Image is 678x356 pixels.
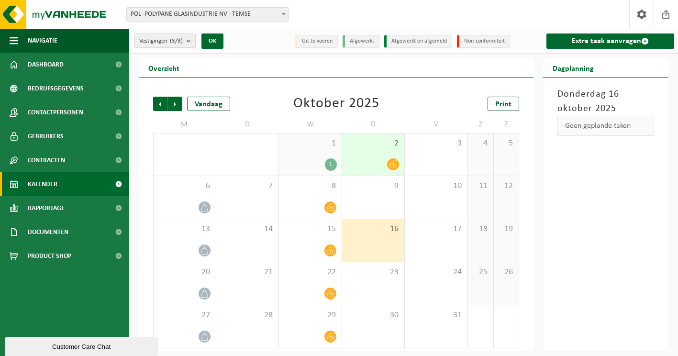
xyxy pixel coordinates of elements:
td: D [216,116,279,133]
iframe: chat widget [5,335,160,356]
td: Z [468,116,494,133]
span: 17 [410,224,463,234]
td: Z [494,116,520,133]
td: M [153,116,216,133]
span: Contracten [28,148,65,172]
div: Vandaag [187,97,230,111]
h3: Donderdag 16 oktober 2025 [557,87,654,116]
span: 12 [499,181,514,191]
span: Vorige [153,97,167,111]
span: 10 [410,181,463,191]
span: 26 [499,267,514,278]
h2: Overzicht [139,58,189,77]
span: 7 [221,181,274,191]
span: Bedrijfsgegevens [28,77,84,100]
count: (3/3) [170,38,183,44]
span: 11 [473,181,489,191]
span: 24 [410,267,463,278]
span: 2 [347,138,400,149]
span: 19 [499,224,514,234]
span: 1 [284,138,337,149]
span: 18 [473,224,489,234]
button: OK [201,33,223,49]
li: Uit te voeren [295,35,338,48]
span: 25 [473,267,489,278]
a: Extra taak aanvragen [546,33,674,49]
span: 16 [347,224,400,234]
span: Volgende [168,97,182,111]
span: 14 [221,224,274,234]
span: 30 [347,310,400,321]
span: 23 [347,267,400,278]
span: Gebruikers [28,124,64,148]
td: W [279,116,342,133]
div: Oktober 2025 [293,97,379,111]
td: V [405,116,468,133]
span: Documenten [28,220,68,244]
span: 15 [284,224,337,234]
h2: Dagplanning [543,58,603,77]
span: Vestigingen [139,34,183,48]
span: POL -POLYPANE GLASINDUSTRIE NV - TEMSE [126,7,289,22]
span: 29 [284,310,337,321]
span: 21 [221,267,274,278]
span: Rapportage [28,196,65,220]
div: Geen geplande taken [557,116,654,136]
a: Print [488,97,519,111]
li: Non-conformiteit [457,35,510,48]
span: Contactpersonen [28,100,83,124]
span: 6 [158,181,211,191]
span: Kalender [28,172,57,196]
td: D [342,116,405,133]
span: 28 [221,310,274,321]
span: 22 [284,267,337,278]
span: 20 [158,267,211,278]
span: 3 [410,138,463,149]
span: 4 [473,138,489,149]
span: Print [495,100,511,108]
span: 8 [284,181,337,191]
span: Navigatie [28,29,57,53]
div: 1 [325,158,337,171]
span: Dashboard [28,53,64,77]
span: Product Shop [28,244,71,268]
button: Vestigingen(3/3) [134,33,196,48]
span: 5 [499,138,514,149]
span: 9 [347,181,400,191]
li: Afgewerkt en afgemeld [384,35,452,48]
li: Afgewerkt [343,35,379,48]
span: 13 [158,224,211,234]
span: POL -POLYPANE GLASINDUSTRIE NV - TEMSE [127,8,289,21]
span: 31 [410,310,463,321]
span: 27 [158,310,211,321]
